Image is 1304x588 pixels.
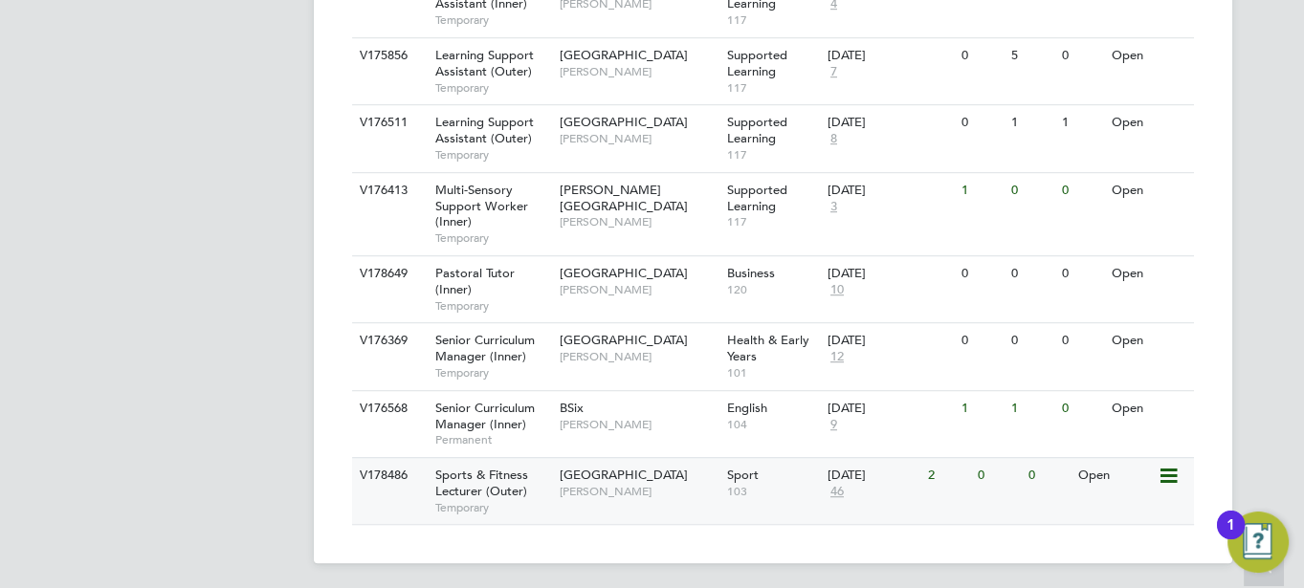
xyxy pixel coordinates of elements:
[560,182,688,214] span: [PERSON_NAME][GEOGRAPHIC_DATA]
[973,458,1023,493] div: 0
[1107,173,1190,208] div: Open
[1107,38,1190,74] div: Open
[1057,391,1107,426] div: 0
[727,282,818,297] span: 120
[727,265,775,281] span: Business
[828,468,918,484] div: [DATE]
[957,38,1006,74] div: 0
[355,173,422,208] div: V176413
[435,230,550,246] span: Temporary
[435,182,528,230] span: Multi-Sensory Support Worker (Inner)
[957,391,1006,426] div: 1
[1227,512,1289,573] button: Open Resource Center, 1 new notification
[828,484,847,500] span: 46
[828,282,847,298] span: 10
[727,147,818,163] span: 117
[435,47,534,79] span: Learning Support Assistant (Outer)
[957,323,1006,359] div: 0
[435,114,534,146] span: Learning Support Assistant (Outer)
[1107,323,1190,359] div: Open
[1057,38,1107,74] div: 0
[435,432,550,447] span: Permanent
[435,467,528,499] span: Sports & Fitness Lecturer (Outer)
[957,173,1006,208] div: 1
[727,80,818,96] span: 117
[727,332,809,364] span: Health & Early Years
[355,256,422,292] div: V178649
[1057,256,1107,292] div: 0
[435,400,535,432] span: Senior Curriculum Manager (Inner)
[1107,256,1190,292] div: Open
[560,265,688,281] span: [GEOGRAPHIC_DATA]
[828,115,952,131] div: [DATE]
[1057,323,1107,359] div: 0
[828,64,840,80] span: 7
[828,48,952,64] div: [DATE]
[560,400,584,416] span: BSix
[1006,256,1056,292] div: 0
[727,214,818,229] span: 117
[435,365,550,381] span: Temporary
[1024,458,1073,493] div: 0
[727,484,818,499] span: 103
[828,266,952,282] div: [DATE]
[355,38,422,74] div: V175856
[727,182,787,214] span: Supported Learning
[727,417,818,432] span: 104
[957,105,1006,141] div: 0
[560,484,718,499] span: [PERSON_NAME]
[435,500,550,515] span: Temporary
[1006,38,1056,74] div: 5
[560,467,688,483] span: [GEOGRAPHIC_DATA]
[727,12,818,28] span: 117
[923,458,973,493] div: 2
[828,349,847,365] span: 12
[828,199,840,215] span: 3
[355,458,422,493] div: V178486
[727,400,767,416] span: English
[560,332,688,348] span: [GEOGRAPHIC_DATA]
[560,114,688,130] span: [GEOGRAPHIC_DATA]
[560,282,718,297] span: [PERSON_NAME]
[1227,525,1235,550] div: 1
[560,417,718,432] span: [PERSON_NAME]
[560,64,718,79] span: [PERSON_NAME]
[1006,391,1056,426] div: 1
[828,417,840,433] span: 9
[727,365,818,381] span: 101
[828,401,952,417] div: [DATE]
[355,323,422,359] div: V176369
[1107,105,1190,141] div: Open
[727,114,787,146] span: Supported Learning
[1006,323,1056,359] div: 0
[560,131,718,146] span: [PERSON_NAME]
[435,332,535,364] span: Senior Curriculum Manager (Inner)
[560,349,718,364] span: [PERSON_NAME]
[727,47,787,79] span: Supported Learning
[727,467,759,483] span: Sport
[1057,173,1107,208] div: 0
[828,131,840,147] span: 8
[560,47,688,63] span: [GEOGRAPHIC_DATA]
[355,105,422,141] div: V176511
[1006,105,1056,141] div: 1
[355,391,422,426] div: V176568
[435,265,515,297] span: Pastoral Tutor (Inner)
[957,256,1006,292] div: 0
[435,147,550,163] span: Temporary
[435,12,550,28] span: Temporary
[435,80,550,96] span: Temporary
[1006,173,1056,208] div: 0
[560,214,718,229] span: [PERSON_NAME]
[435,298,550,314] span: Temporary
[1107,391,1190,426] div: Open
[828,183,952,199] div: [DATE]
[1073,458,1157,493] div: Open
[1057,105,1107,141] div: 1
[828,333,952,349] div: [DATE]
